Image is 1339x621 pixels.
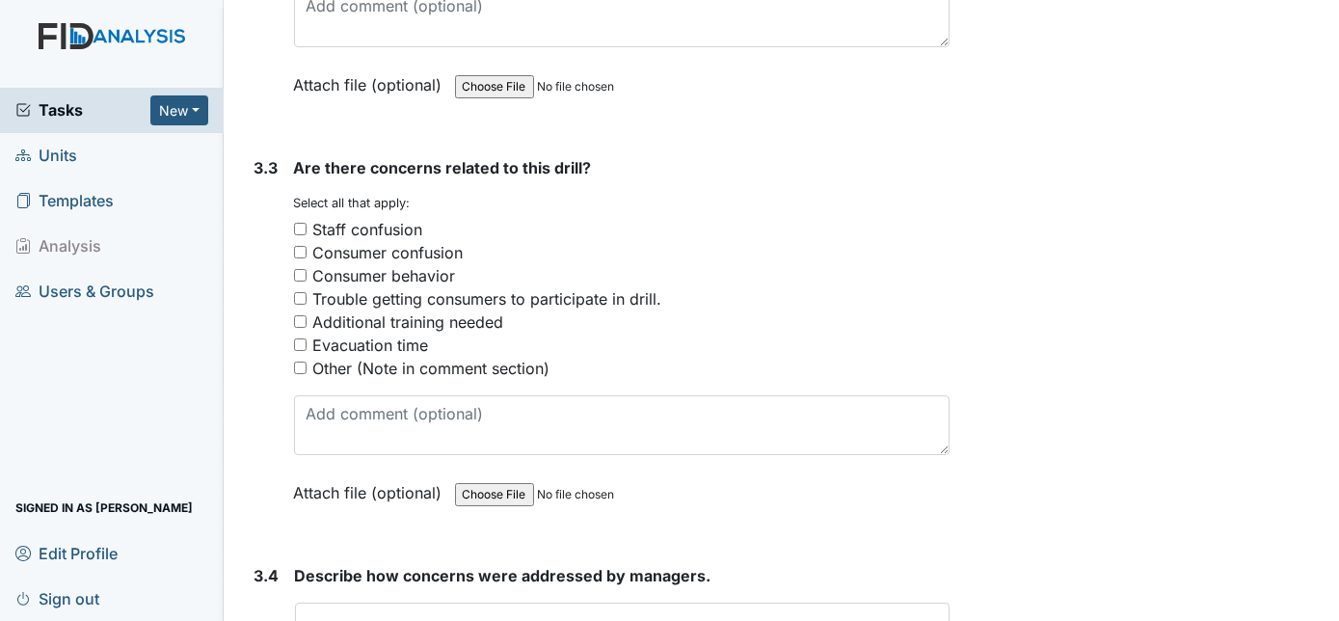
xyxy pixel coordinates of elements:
[15,98,150,121] a: Tasks
[295,566,711,585] span: Describe how concerns were addressed by managers.
[294,158,592,177] span: Are there concerns related to this drill?
[294,223,307,235] input: Staff confusion
[313,310,504,334] div: Additional training needed
[294,246,307,258] input: Consumer confusion
[15,493,193,523] span: Signed in as [PERSON_NAME]
[313,357,550,380] div: Other (Note in comment section)
[294,338,307,351] input: Evacuation time
[294,471,450,504] label: Attach file (optional)
[313,241,464,264] div: Consumer confusion
[294,63,450,96] label: Attach file (optional)
[15,538,118,568] span: Edit Profile
[313,334,429,357] div: Evacuation time
[15,186,114,216] span: Templates
[294,269,307,282] input: Consumer behavior
[294,315,307,328] input: Additional training needed
[15,277,154,307] span: Users & Groups
[150,95,208,125] button: New
[313,218,423,241] div: Staff confusion
[254,156,279,179] label: 3.3
[15,141,77,171] span: Units
[294,196,411,210] small: Select all that apply:
[313,264,456,287] div: Consumer behavior
[294,292,307,305] input: Trouble getting consumers to participate in drill.
[294,362,307,374] input: Other (Note in comment section)
[15,583,99,613] span: Sign out
[254,564,280,587] label: 3.4
[313,287,662,310] div: Trouble getting consumers to participate in drill.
